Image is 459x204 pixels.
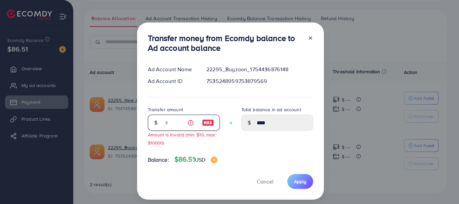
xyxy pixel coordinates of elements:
[148,33,302,53] h3: Transfer money from Ecomdy balance to Ad account balance
[148,156,169,164] span: Balance:
[142,77,201,85] div: Ad Account ID
[201,66,318,73] div: 22295_Buyzoon_1754436876148
[257,178,274,185] span: Cancel
[142,66,201,73] div: Ad Account Name
[201,77,318,85] div: 7535248959753879569
[174,155,217,164] h4: $86.51
[248,174,282,189] button: Cancel
[202,119,214,127] img: image
[287,174,313,189] button: Apply
[430,174,454,199] iframe: Chat
[241,106,301,113] label: Total balance in ad account
[211,157,217,163] img: image
[148,106,183,113] label: Transfer amount
[294,178,306,185] span: Apply
[195,156,205,163] span: USD
[148,131,216,146] small: Amount is invalid (min: $10, max: $10000)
